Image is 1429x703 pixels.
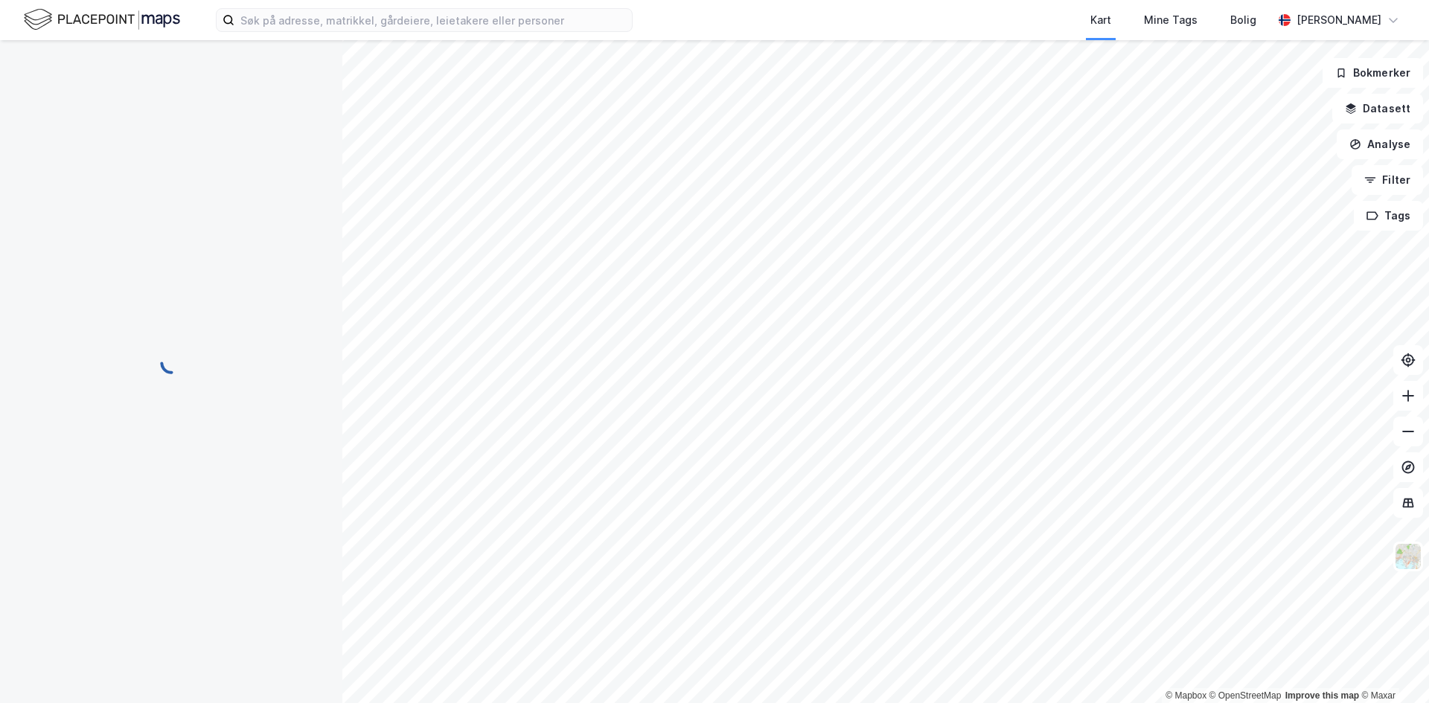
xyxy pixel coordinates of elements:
[1090,11,1111,29] div: Kart
[1355,632,1429,703] div: Kontrollprogram for chat
[24,7,180,33] img: logo.f888ab2527a4732fd821a326f86c7f29.svg
[1352,165,1423,195] button: Filter
[1337,129,1423,159] button: Analyse
[1323,58,1423,88] button: Bokmerker
[1394,542,1422,571] img: Z
[1285,690,1359,701] a: Improve this map
[1354,201,1423,231] button: Tags
[1144,11,1198,29] div: Mine Tags
[1297,11,1381,29] div: [PERSON_NAME]
[1355,632,1429,703] iframe: Chat Widget
[1166,690,1206,701] a: Mapbox
[1332,94,1423,123] button: Datasett
[1209,690,1282,701] a: OpenStreetMap
[159,351,183,375] img: spinner.a6d8c91a73a9ac5275cf975e30b51cfb.svg
[1230,11,1256,29] div: Bolig
[234,9,632,31] input: Søk på adresse, matrikkel, gårdeiere, leietakere eller personer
